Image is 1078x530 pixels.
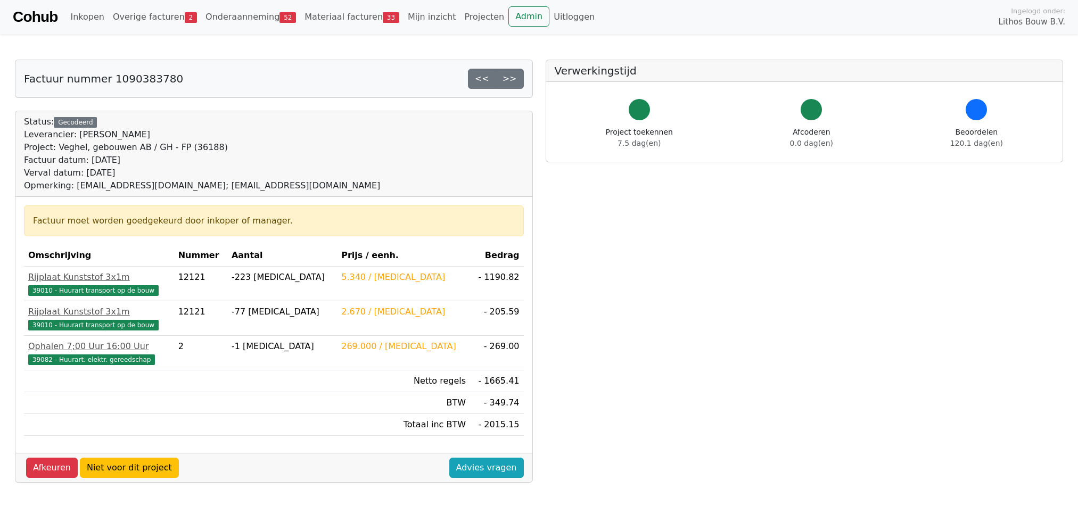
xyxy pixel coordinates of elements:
[300,6,404,28] a: Materiaal facturen33
[28,320,159,330] span: 39010 - Huurart transport op de bouw
[790,127,833,149] div: Afcoderen
[24,245,174,267] th: Omschrijving
[28,285,159,296] span: 39010 - Huurart transport op de bouw
[279,12,296,23] span: 52
[341,271,466,284] div: 5.340 / [MEDICAL_DATA]
[232,271,333,284] div: -223 [MEDICAL_DATA]
[24,167,380,179] div: Verval datum: [DATE]
[24,128,380,141] div: Leverancier: [PERSON_NAME]
[449,458,524,478] a: Advies vragen
[28,354,155,365] span: 39082 - Huurart. elektr. gereedschap
[185,12,197,23] span: 2
[470,370,523,392] td: - 1665.41
[470,336,523,370] td: - 269.00
[341,305,466,318] div: 2.670 / [MEDICAL_DATA]
[232,305,333,318] div: -77 [MEDICAL_DATA]
[337,370,470,392] td: Netto regels
[24,154,380,167] div: Factuur datum: [DATE]
[109,6,201,28] a: Overige facturen2
[337,414,470,436] td: Totaal inc BTW
[201,6,300,28] a: Onderaanneming52
[1011,6,1065,16] span: Ingelogd onder:
[28,340,170,366] a: Ophalen 7;00 Uur 16:00 Uur39082 - Huurart. elektr. gereedschap
[383,12,399,23] span: 33
[404,6,460,28] a: Mijn inzicht
[337,245,470,267] th: Prijs / eenh.
[24,72,183,85] h5: Factuur nummer 1090383780
[232,340,333,353] div: -1 [MEDICAL_DATA]
[950,139,1003,147] span: 120.1 dag(en)
[508,6,549,27] a: Admin
[174,245,227,267] th: Nummer
[80,458,179,478] a: Niet voor dit project
[549,6,599,28] a: Uitloggen
[460,6,508,28] a: Projecten
[33,214,515,227] div: Factuur moet worden goedgekeurd door inkoper of manager.
[950,127,1003,149] div: Beoordelen
[999,16,1065,28] span: Lithos Bouw B.V.
[28,271,170,284] div: Rijplaat Kunststof 3x1m
[555,64,1055,77] h5: Verwerkingstijd
[66,6,108,28] a: Inkopen
[54,117,97,128] div: Gecodeerd
[24,179,380,192] div: Opmerking: [EMAIL_ADDRESS][DOMAIN_NAME]; [EMAIL_ADDRESS][DOMAIN_NAME]
[24,115,380,192] div: Status:
[28,305,170,318] div: Rijplaat Kunststof 3x1m
[618,139,661,147] span: 7.5 dag(en)
[470,414,523,436] td: - 2015.15
[28,305,170,331] a: Rijplaat Kunststof 3x1m39010 - Huurart transport op de bouw
[174,301,227,336] td: 12121
[26,458,78,478] a: Afkeuren
[13,4,57,30] a: Cohub
[337,392,470,414] td: BTW
[496,69,524,89] a: >>
[470,267,523,301] td: - 1190.82
[227,245,337,267] th: Aantal
[606,127,673,149] div: Project toekennen
[470,301,523,336] td: - 205.59
[174,267,227,301] td: 12121
[28,340,170,353] div: Ophalen 7;00 Uur 16:00 Uur
[174,336,227,370] td: 2
[470,245,523,267] th: Bedrag
[28,271,170,296] a: Rijplaat Kunststof 3x1m39010 - Huurart transport op de bouw
[341,340,466,353] div: 269.000 / [MEDICAL_DATA]
[470,392,523,414] td: - 349.74
[790,139,833,147] span: 0.0 dag(en)
[468,69,496,89] a: <<
[24,141,380,154] div: Project: Veghel, gebouwen AB / GH - FP (36188)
